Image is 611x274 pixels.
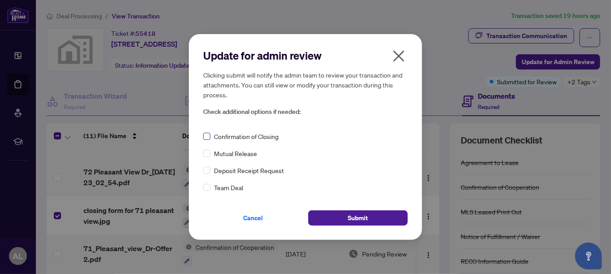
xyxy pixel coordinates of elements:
[203,48,408,63] h2: Update for admin review
[575,243,602,270] button: Open asap
[203,210,303,226] button: Cancel
[243,211,263,225] span: Cancel
[348,211,368,225] span: Submit
[214,148,257,158] span: Mutual Release
[214,165,284,175] span: Deposit Receipt Request
[214,131,279,141] span: Confirmation of Closing
[203,107,408,117] span: Check additional options if needed:
[214,183,243,192] span: Team Deal
[308,210,408,226] button: Submit
[392,49,406,63] span: close
[203,70,408,100] h5: Clicking submit will notify the admin team to review your transaction and attachments. You can st...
